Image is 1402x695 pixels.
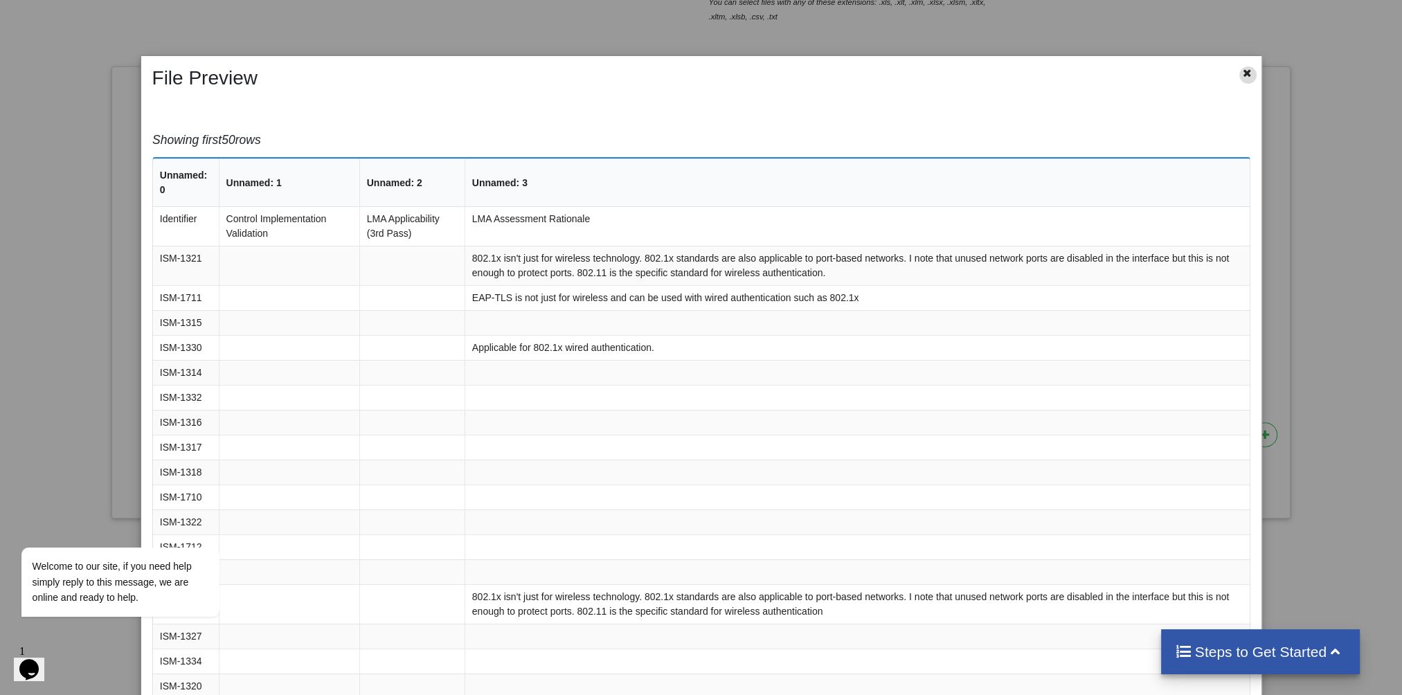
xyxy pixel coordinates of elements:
[152,133,261,147] i: Showing first 50 rows
[1175,643,1346,660] h4: Steps to Get Started
[464,335,1249,360] td: Applicable for 802.1x wired authentication.
[14,640,58,681] iframe: chat widget
[153,285,219,310] td: ISM-1711
[153,385,219,410] td: ISM-1332
[464,584,1249,624] td: 802.1x isn't just for wireless technology. 802.1x standards are also applicable to port-based net...
[218,159,359,207] th: Unnamed: 1
[153,624,219,649] td: ISM-1327
[359,207,464,246] td: LMA Applicability (3rd Pass)
[464,285,1249,310] td: EAP-TLS is not just for wireless and can be used with wired authentication such as 802.1x
[464,159,1249,207] th: Unnamed: 3
[359,159,464,207] th: Unnamed: 2
[153,410,219,435] td: ISM-1316
[153,649,219,674] td: ISM-1334
[464,207,1249,246] td: LMA Assessment Rationale
[153,310,219,335] td: ISM-1315
[153,335,219,360] td: ISM-1330
[153,207,219,246] td: Identifier
[14,422,263,633] iframe: chat widget
[153,159,219,207] th: Unnamed: 0
[153,360,219,385] td: ISM-1314
[153,246,219,285] td: ISM-1321
[218,207,359,246] td: Control Implementation Validation
[145,66,1164,90] h2: File Preview
[464,246,1249,285] td: 802.1x isn't just for wireless technology. 802.1x standards are also applicable to port-based net...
